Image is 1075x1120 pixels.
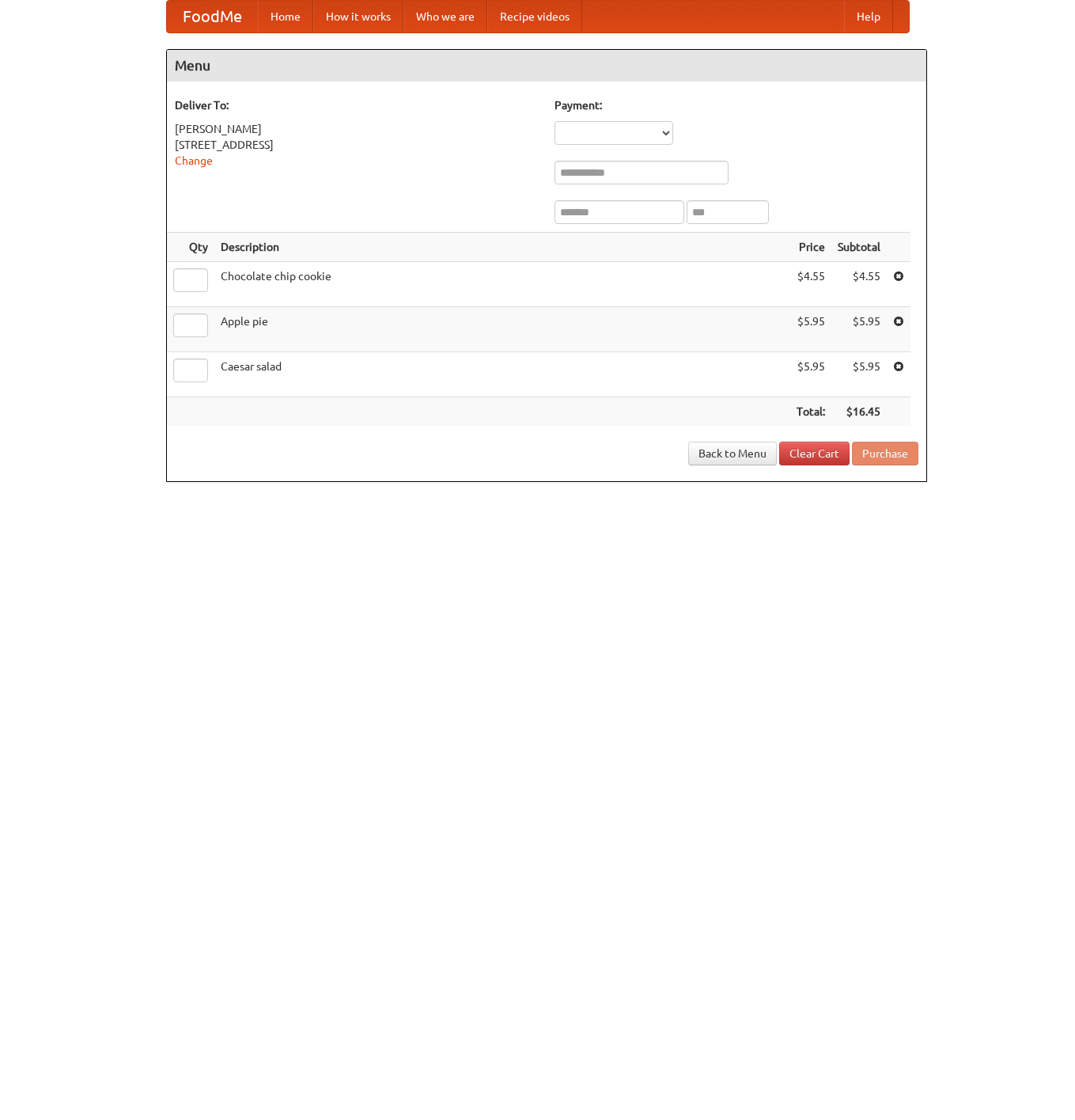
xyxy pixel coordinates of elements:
[831,233,887,262] th: Subtotal
[167,1,258,32] a: FoodMe
[831,262,887,307] td: $4.55
[175,137,539,153] div: [STREET_ADDRESS]
[831,307,887,352] td: $5.95
[214,262,790,307] td: Chocolate chip cookie
[852,442,918,465] button: Purchase
[167,50,926,82] h4: Menu
[214,307,790,352] td: Apple pie
[790,262,831,307] td: $4.55
[313,1,403,32] a: How it works
[258,1,313,32] a: Home
[790,307,831,352] td: $5.95
[790,397,831,427] th: Total:
[555,97,918,113] h5: Payment:
[487,1,582,32] a: Recipe videos
[175,154,213,167] a: Change
[790,352,831,397] td: $5.95
[175,97,539,113] h5: Deliver To:
[214,233,790,262] th: Description
[403,1,487,32] a: Who we are
[175,121,539,137] div: [PERSON_NAME]
[831,397,887,427] th: $16.45
[779,442,850,465] a: Clear Cart
[831,352,887,397] td: $5.95
[790,233,831,262] th: Price
[214,352,790,397] td: Caesar salad
[167,233,214,262] th: Qty
[844,1,893,32] a: Help
[688,442,777,465] a: Back to Menu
